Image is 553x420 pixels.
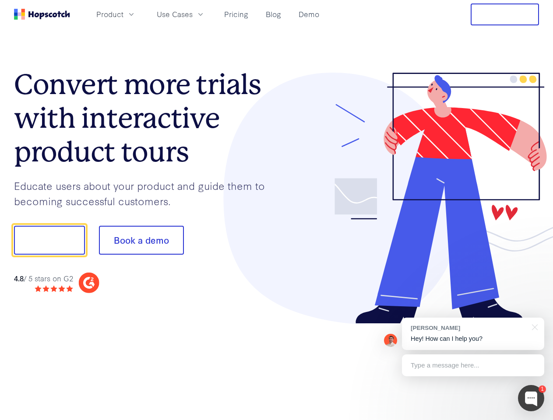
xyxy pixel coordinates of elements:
a: Pricing [221,7,252,21]
img: Mark Spera [384,334,397,347]
button: Book a demo [99,226,184,255]
a: Demo [295,7,323,21]
button: Show me! [14,226,85,255]
span: Product [96,9,123,20]
button: Free Trial [471,3,539,25]
strong: 4.8 [14,273,24,283]
p: Hey! How can I help you? [411,334,535,343]
div: [PERSON_NAME] [411,324,527,332]
a: Blog [262,7,285,21]
p: Educate users about your product and guide them to becoming successful customers. [14,178,277,208]
a: Home [14,9,70,20]
button: Product [91,7,141,21]
div: / 5 stars on G2 [14,273,73,284]
button: Use Cases [151,7,210,21]
div: 1 [539,385,546,393]
span: Use Cases [157,9,193,20]
h1: Convert more trials with interactive product tours [14,68,277,168]
div: Type a message here... [402,354,544,376]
